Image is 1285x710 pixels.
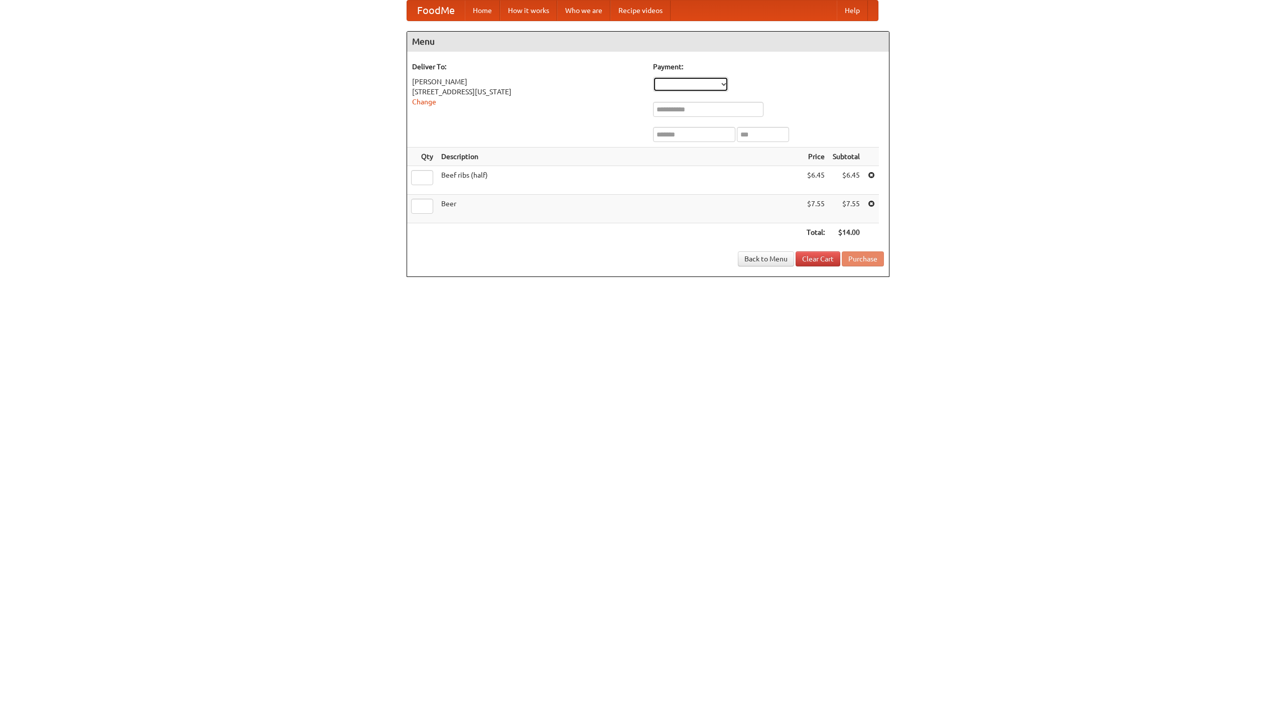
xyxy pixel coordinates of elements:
[653,62,884,72] h5: Payment:
[437,166,803,195] td: Beef ribs (half)
[412,98,436,106] a: Change
[803,223,829,242] th: Total:
[407,32,889,52] h4: Menu
[557,1,610,21] a: Who we are
[829,223,864,242] th: $14.00
[437,148,803,166] th: Description
[829,195,864,223] td: $7.55
[407,1,465,21] a: FoodMe
[803,148,829,166] th: Price
[412,62,643,72] h5: Deliver To:
[738,251,794,266] a: Back to Menu
[803,195,829,223] td: $7.55
[465,1,500,21] a: Home
[796,251,840,266] a: Clear Cart
[803,166,829,195] td: $6.45
[842,251,884,266] button: Purchase
[829,148,864,166] th: Subtotal
[412,87,643,97] div: [STREET_ADDRESS][US_STATE]
[500,1,557,21] a: How it works
[829,166,864,195] td: $6.45
[610,1,671,21] a: Recipe videos
[412,77,643,87] div: [PERSON_NAME]
[837,1,868,21] a: Help
[407,148,437,166] th: Qty
[437,195,803,223] td: Beer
